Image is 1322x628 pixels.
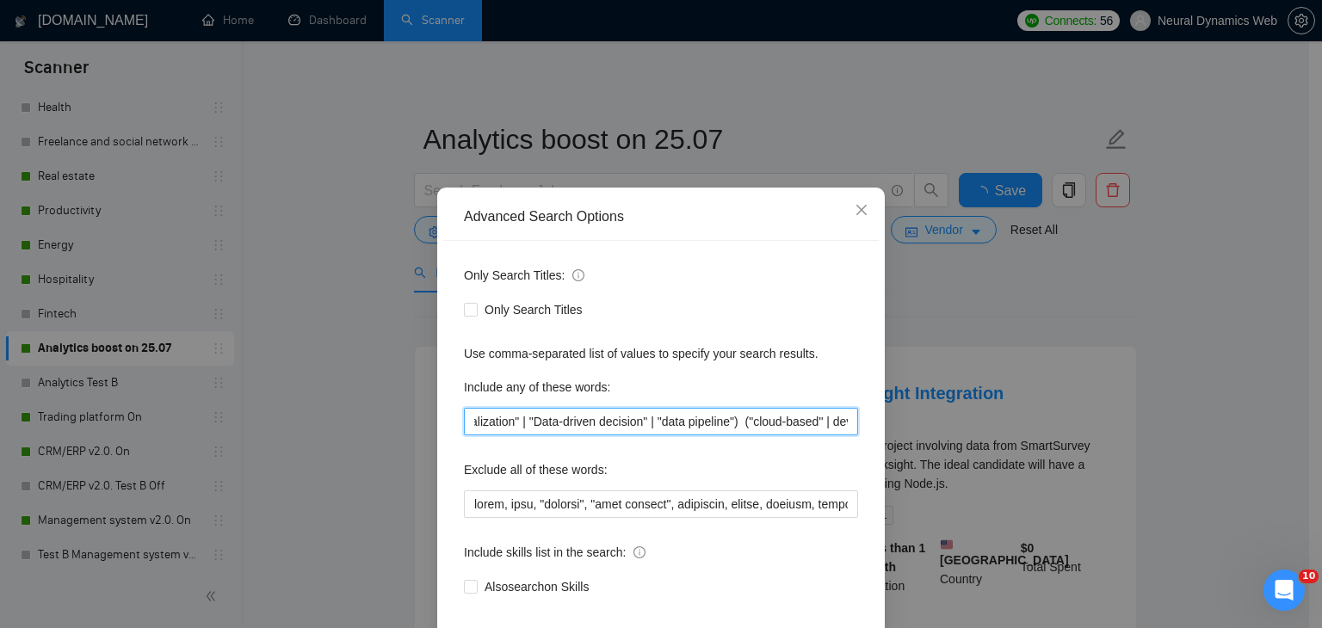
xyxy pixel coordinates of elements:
[464,207,858,226] div: Advanced Search Options
[464,344,858,363] div: Use comma-separated list of values to specify your search results.
[464,266,584,285] span: Only Search Titles:
[572,269,584,281] span: info-circle
[478,577,596,596] span: Also search on Skills
[464,373,610,401] label: Include any of these words:
[855,203,868,217] span: close
[464,456,608,483] label: Exclude all of these words:
[478,300,590,319] span: Only Search Titles
[464,543,646,562] span: Include skills list in the search:
[1263,570,1305,611] iframe: Intercom live chat
[838,188,885,234] button: Close
[633,546,646,558] span: info-circle
[1299,570,1319,583] span: 10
